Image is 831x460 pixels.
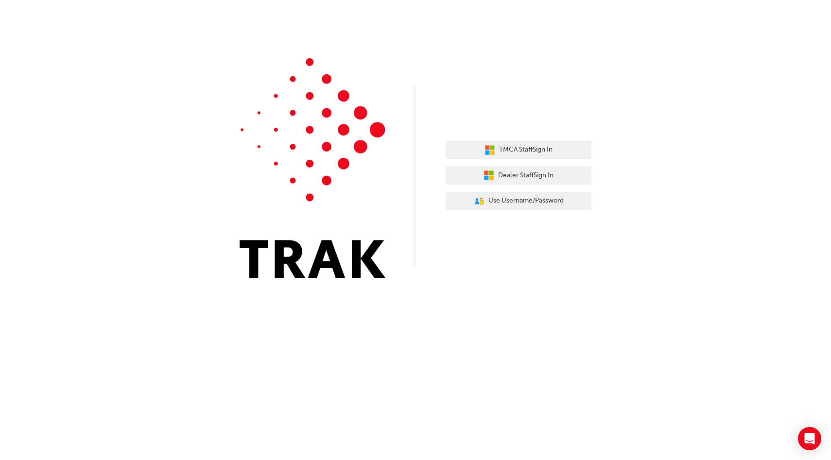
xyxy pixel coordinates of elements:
[798,427,821,450] div: Open Intercom Messenger
[240,58,385,278] img: Trak
[446,192,591,210] button: Use Username/Password
[446,166,591,185] button: Dealer StaffSign In
[488,195,564,206] span: Use Username/Password
[446,141,591,159] button: TMCA StaffSign In
[499,144,553,155] span: TMCA Staff Sign In
[498,170,554,181] span: Dealer Staff Sign In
